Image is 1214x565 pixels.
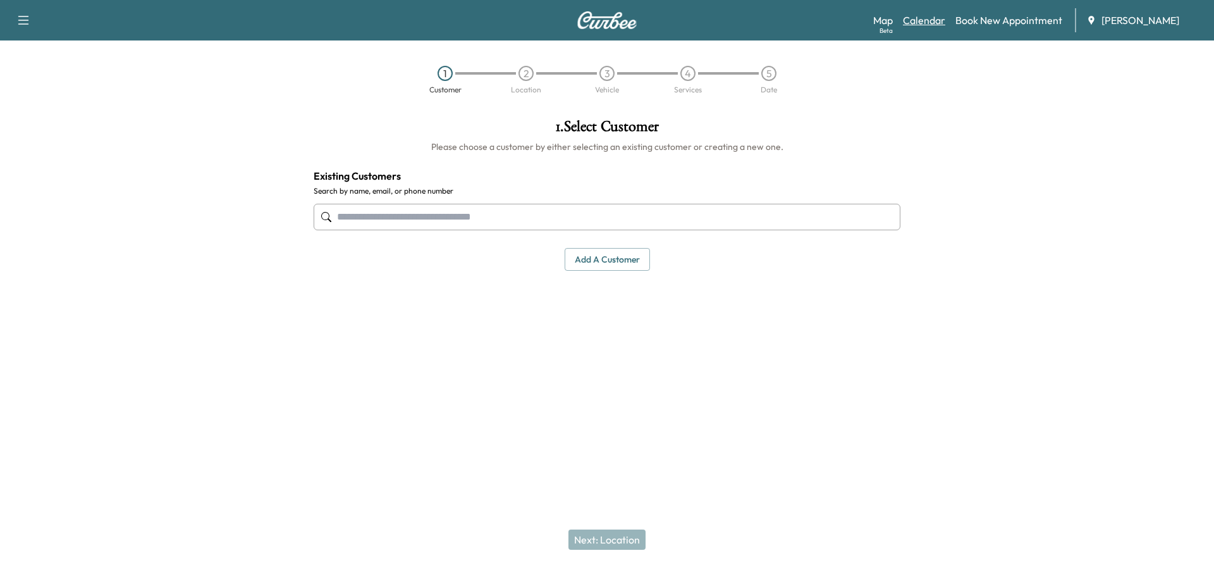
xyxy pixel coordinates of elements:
div: Beta [880,26,893,35]
div: 2 [518,66,534,81]
div: 5 [761,66,776,81]
div: Vehicle [595,86,619,94]
div: Services [674,86,702,94]
h6: Please choose a customer by either selecting an existing customer or creating a new one. [314,140,900,153]
img: Curbee Logo [577,11,637,29]
div: Date [761,86,777,94]
h1: 1 . Select Customer [314,119,900,140]
span: [PERSON_NAME] [1101,13,1179,28]
div: Customer [429,86,462,94]
a: Calendar [903,13,945,28]
label: Search by name, email, or phone number [314,186,900,196]
div: Location [511,86,541,94]
button: Add a customer [565,248,650,271]
h4: Existing Customers [314,168,900,183]
div: 3 [599,66,615,81]
div: 4 [680,66,696,81]
a: Book New Appointment [955,13,1062,28]
a: MapBeta [873,13,893,28]
div: 1 [438,66,453,81]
